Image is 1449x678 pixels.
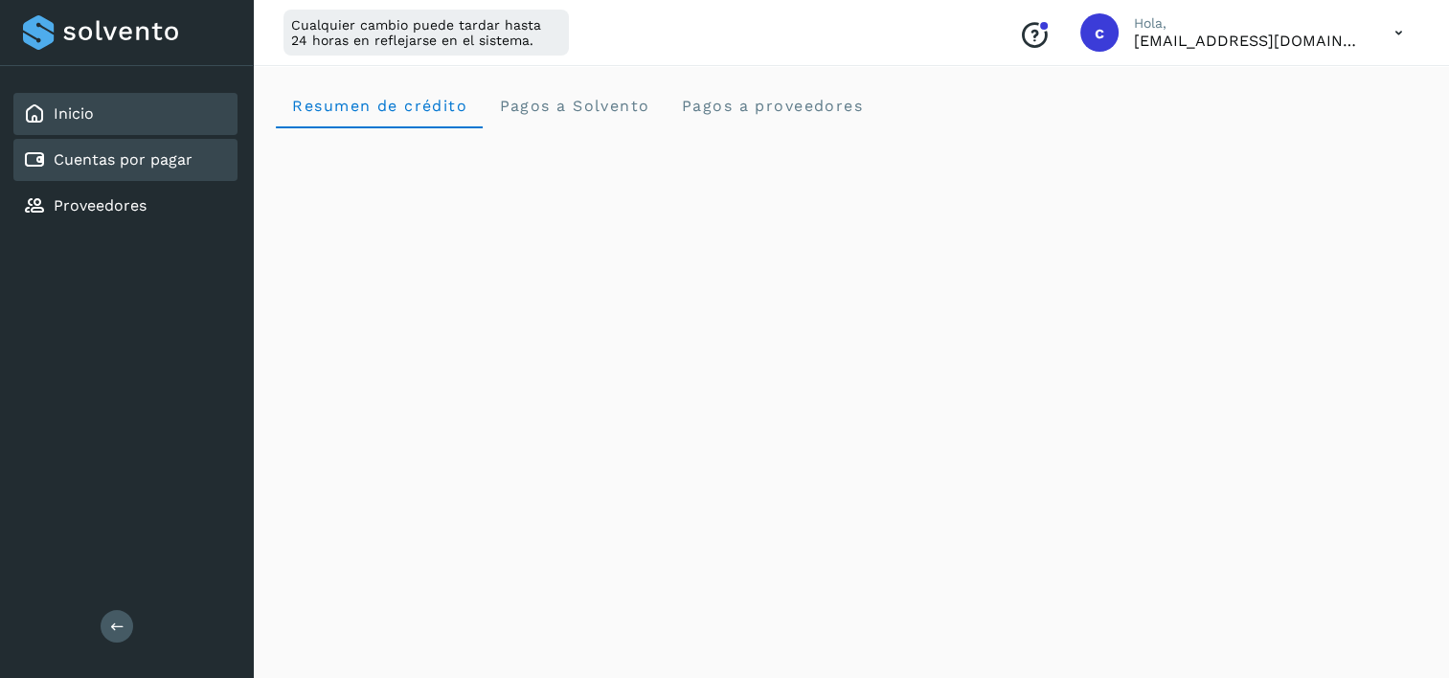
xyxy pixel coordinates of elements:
span: Pagos a proveedores [680,97,863,115]
p: Hola, [1134,15,1364,32]
span: Resumen de crédito [291,97,467,115]
a: Cuentas por pagar [54,150,192,169]
p: cxp@53cargo.com [1134,32,1364,50]
div: Proveedores [13,185,238,227]
div: Inicio [13,93,238,135]
div: Cuentas por pagar [13,139,238,181]
a: Inicio [54,104,94,123]
div: Cualquier cambio puede tardar hasta 24 horas en reflejarse en el sistema. [283,10,569,56]
span: Pagos a Solvento [498,97,649,115]
a: Proveedores [54,196,147,215]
